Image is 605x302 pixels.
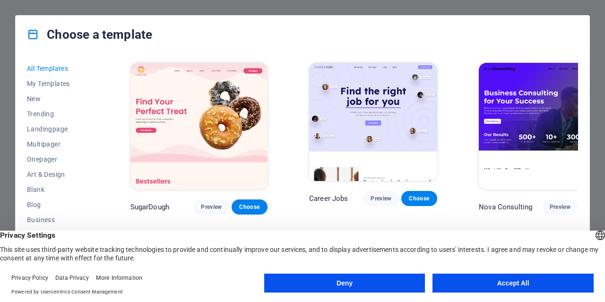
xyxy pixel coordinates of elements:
[27,227,89,242] button: Education & Culture
[27,125,89,133] span: Landingpage
[309,194,348,203] p: Career Jobs
[27,95,89,103] span: New
[27,61,89,76] button: All Templates
[130,63,268,190] img: SugarDough
[27,197,89,212] button: Blog
[27,140,89,148] span: Multipager
[232,199,268,215] button: Choose
[27,65,89,72] span: All Templates
[201,203,222,211] span: Preview
[27,110,89,118] span: Trending
[363,191,399,206] button: Preview
[401,191,437,206] button: Choose
[27,155,89,163] span: Onepager
[479,202,532,212] p: Nova Consulting
[27,216,89,224] span: Business
[27,27,152,42] h4: Choose a template
[27,137,89,152] button: Multipager
[27,121,89,137] button: Landingpage
[27,167,89,182] button: Art & Design
[27,80,89,87] span: My Templates
[27,91,89,106] button: New
[130,202,169,212] p: SugarDough
[27,212,89,227] button: Business
[27,171,89,178] span: Art & Design
[409,195,430,202] span: Choose
[239,203,260,211] span: Choose
[309,63,437,181] img: Career Jobs
[27,182,89,197] button: Blank
[27,152,89,167] button: Onepager
[27,201,89,208] span: Blog
[27,76,89,91] button: My Templates
[27,186,89,193] span: Blank
[371,195,391,202] span: Preview
[542,199,578,215] button: Preview
[550,203,570,211] span: Preview
[193,199,229,215] button: Preview
[27,106,89,121] button: Trending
